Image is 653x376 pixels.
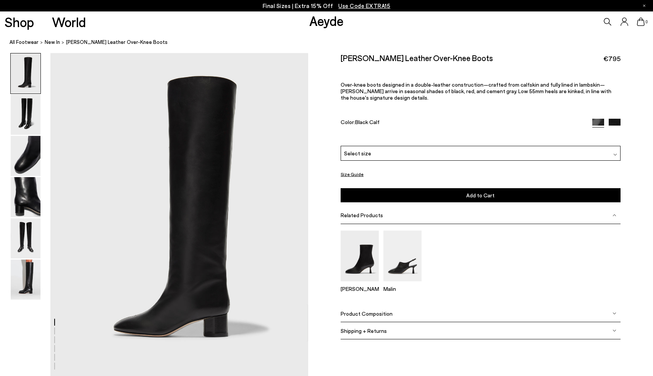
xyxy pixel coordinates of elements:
[11,95,40,135] img: Willa Leather Over-Knee Boots - Image 2
[613,153,617,157] img: svg%3E
[637,18,645,26] a: 0
[338,2,390,9] span: Navigate to /collections/ss25-final-sizes
[11,136,40,176] img: Willa Leather Over-Knee Boots - Image 3
[341,231,379,281] img: Dorothy Soft Sock Boots
[11,260,40,300] img: Willa Leather Over-Knee Boots - Image 6
[11,177,40,217] img: Willa Leather Over-Knee Boots - Image 4
[341,276,379,292] a: Dorothy Soft Sock Boots [PERSON_NAME]
[11,53,40,94] img: Willa Leather Over-Knee Boots - Image 1
[52,15,86,29] a: World
[341,286,379,292] p: [PERSON_NAME]
[66,38,168,46] span: [PERSON_NAME] Leather Over-Knee Boots
[263,1,391,11] p: Final Sizes | Extra 15% Off
[341,81,620,101] p: Over-knee boots designed in a double-leather construction—crafted from calfskin and fully lined i...
[645,20,648,24] span: 0
[341,212,383,218] span: Related Products
[613,311,616,315] img: svg%3E
[309,13,344,29] a: Aeyde
[11,218,40,258] img: Willa Leather Over-Knee Boots - Image 5
[341,53,493,63] h2: [PERSON_NAME] Leather Over-Knee Boots
[45,39,60,45] span: New In
[613,329,616,332] img: svg%3E
[344,149,371,157] span: Select size
[383,231,422,281] img: Malin Slingback Mules
[10,32,653,53] nav: breadcrumb
[10,38,39,46] a: All Footwear
[341,328,387,334] span: Shipping + Returns
[5,15,34,29] a: Shop
[355,119,380,125] span: Black Calf
[383,286,422,292] p: Malin
[613,213,616,217] img: svg%3E
[45,38,60,46] a: New In
[341,169,364,179] button: Size Guide
[383,276,422,292] a: Malin Slingback Mules Malin
[341,188,620,202] button: Add to Cart
[341,119,583,127] div: Color:
[603,54,621,63] span: €795
[341,310,393,317] span: Product Composition
[466,192,495,198] span: Add to Cart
